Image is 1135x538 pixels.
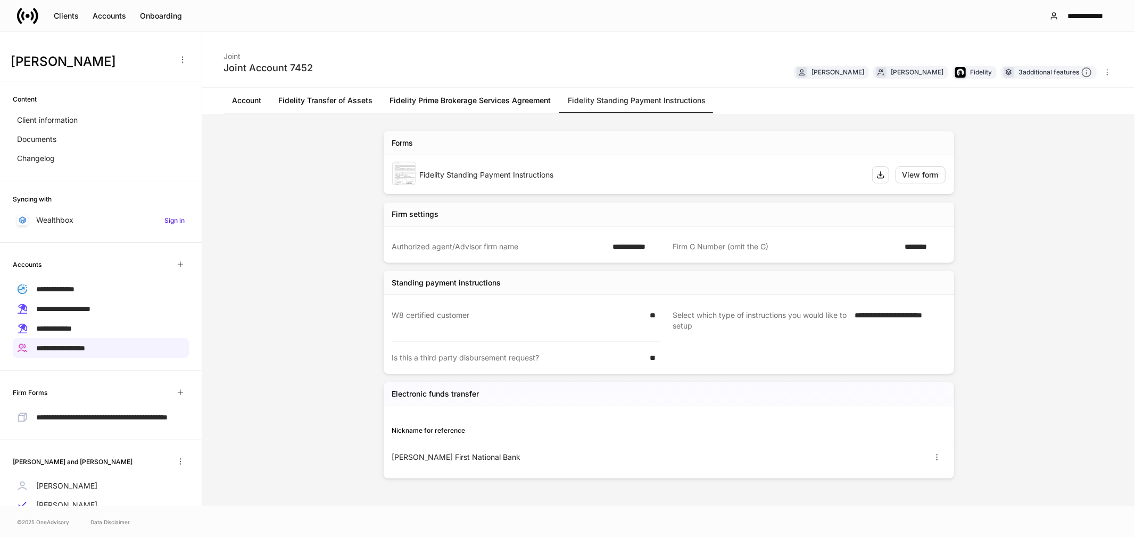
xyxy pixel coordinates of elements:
div: Select which type of instructions you would like to setup [673,310,848,331]
div: Forms [392,138,413,148]
h3: [PERSON_NAME] [11,53,170,70]
button: Clients [47,7,86,24]
div: Fidelity Standing Payment Instructions [420,170,864,180]
h6: [PERSON_NAME] and [PERSON_NAME] [13,457,132,467]
a: Client information [13,111,189,130]
h6: Firm Forms [13,388,47,398]
div: [PERSON_NAME] First National Bank [392,452,669,463]
h6: Syncing with [13,194,52,204]
a: Fidelity Standing Payment Instructions [559,88,714,113]
a: Fidelity Transfer of Assets [270,88,381,113]
div: Onboarding [140,11,182,21]
h6: Content [13,94,37,104]
div: Fidelity [970,67,992,77]
div: [PERSON_NAME] [891,67,943,77]
a: WealthboxSign in [13,211,189,230]
a: [PERSON_NAME] [13,495,189,515]
div: Nickname for reference [392,425,669,435]
div: Joint [223,45,313,62]
div: Accounts [93,11,126,21]
h5: Electronic funds transfer [392,389,479,399]
p: Wealthbox [36,215,73,225]
p: Documents [17,134,56,145]
a: Data Disclaimer [90,518,130,526]
button: Onboarding [133,7,189,24]
h6: Sign in [164,215,185,225]
a: Fidelity Prime Brokerage Services Agreement [381,88,559,113]
div: Clients [54,11,79,21]
p: [PERSON_NAME] [36,481,97,491]
div: Firm G Number (omit the G) [673,241,898,252]
a: Documents [13,130,189,149]
a: Account [223,88,270,113]
div: 3 additional features [1018,67,1092,78]
a: [PERSON_NAME] [13,476,189,495]
button: Accounts [86,7,133,24]
div: View form [902,170,939,180]
div: Joint Account 7452 [223,62,313,74]
p: [PERSON_NAME] [36,500,97,510]
div: W8 certified customer [392,310,644,331]
div: Is this a third party disbursement request? [392,352,644,363]
div: Firm settings [392,209,439,220]
a: Changelog [13,149,189,168]
div: Authorized agent/Advisor firm name [392,241,606,252]
h6: Accounts [13,259,42,270]
span: © 2025 OneAdvisory [17,518,69,526]
div: [PERSON_NAME] [811,67,864,77]
p: Changelog [17,153,55,164]
div: Standing payment instructions [392,278,501,288]
button: View form [896,166,946,183]
p: Client information [17,115,78,125]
